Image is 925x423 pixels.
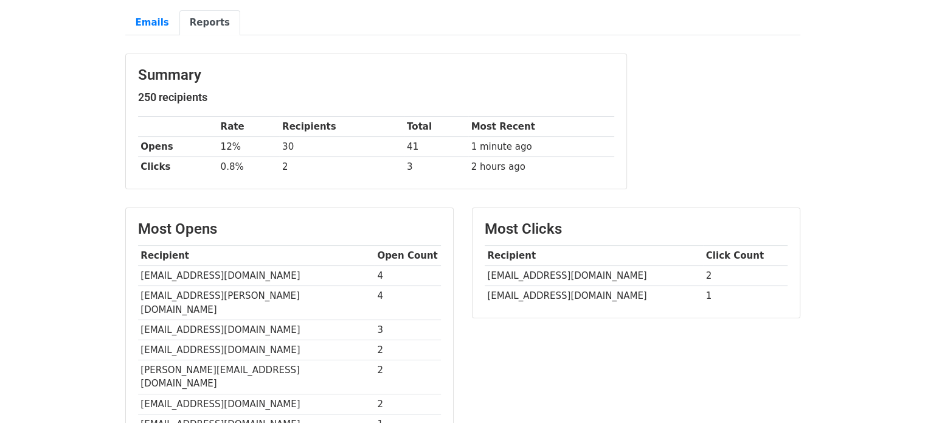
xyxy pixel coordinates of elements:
[375,320,441,340] td: 3
[404,137,468,157] td: 41
[703,246,788,266] th: Click Count
[279,157,404,177] td: 2
[375,394,441,414] td: 2
[864,365,925,423] iframe: Chat Widget
[138,360,375,394] td: [PERSON_NAME][EMAIL_ADDRESS][DOMAIN_NAME]
[138,220,441,238] h3: Most Opens
[138,246,375,266] th: Recipient
[138,394,375,414] td: [EMAIL_ADDRESS][DOMAIN_NAME]
[218,117,280,137] th: Rate
[468,117,614,137] th: Most Recent
[138,266,375,286] td: [EMAIL_ADDRESS][DOMAIN_NAME]
[703,286,788,306] td: 1
[703,266,788,286] td: 2
[138,320,375,340] td: [EMAIL_ADDRESS][DOMAIN_NAME]
[138,66,614,84] h3: Summary
[138,137,218,157] th: Opens
[138,286,375,320] td: [EMAIL_ADDRESS][PERSON_NAME][DOMAIN_NAME]
[375,286,441,320] td: 4
[138,340,375,360] td: [EMAIL_ADDRESS][DOMAIN_NAME]
[864,365,925,423] div: Widget de chat
[485,220,788,238] h3: Most Clicks
[404,117,468,137] th: Total
[375,266,441,286] td: 4
[485,246,703,266] th: Recipient
[375,246,441,266] th: Open Count
[468,157,614,177] td: 2 hours ago
[125,10,179,35] a: Emails
[485,266,703,286] td: [EMAIL_ADDRESS][DOMAIN_NAME]
[138,157,218,177] th: Clicks
[375,360,441,394] td: 2
[468,137,614,157] td: 1 minute ago
[485,286,703,306] td: [EMAIL_ADDRESS][DOMAIN_NAME]
[404,157,468,177] td: 3
[279,117,404,137] th: Recipients
[179,10,240,35] a: Reports
[218,137,280,157] td: 12%
[279,137,404,157] td: 30
[218,157,280,177] td: 0.8%
[138,91,614,104] h5: 250 recipients
[375,340,441,360] td: 2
